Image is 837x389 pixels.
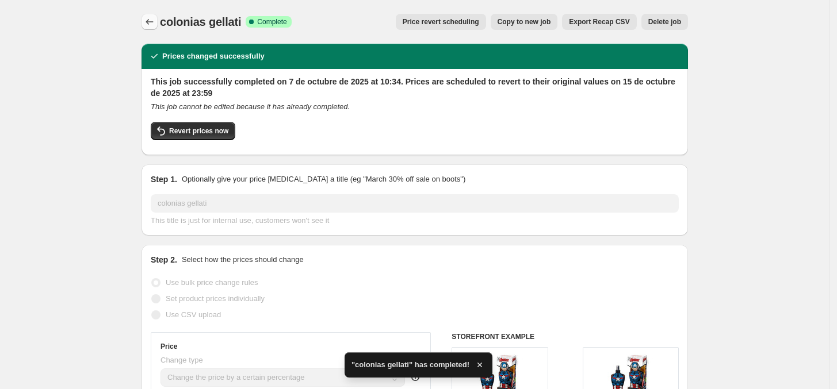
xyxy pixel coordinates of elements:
span: Use CSV upload [166,310,221,319]
h6: STOREFRONT EXAMPLE [452,332,679,341]
span: Complete [257,17,286,26]
span: Change type [160,356,203,364]
button: Delete job [641,14,688,30]
button: Revert prices now [151,122,235,140]
span: Export Recap CSV [569,17,629,26]
p: Select how the prices should change [182,254,304,265]
input: 30% off holiday sale [151,194,679,213]
p: Optionally give your price [MEDICAL_DATA] a title (eg "March 30% off sale on boots") [182,174,465,185]
span: Price revert scheduling [403,17,479,26]
h3: Price [160,342,177,351]
h2: Step 2. [151,254,177,265]
span: Delete job [648,17,681,26]
h2: Step 1. [151,174,177,185]
button: Price change jobs [142,14,158,30]
span: This title is just for internal use, customers won't see it [151,216,329,225]
span: "colonias gellati" has completed! [351,359,469,371]
button: Price revert scheduling [396,14,486,30]
button: Export Recap CSV [562,14,636,30]
span: Set product prices individually [166,294,265,303]
span: colonias gellati [160,16,241,28]
h2: This job successfully completed on 7 de octubre de 2025 at 10:34. Prices are scheduled to revert ... [151,76,679,99]
span: Use bulk price change rules [166,278,258,287]
span: Revert prices now [169,126,228,136]
span: Copy to new job [498,17,551,26]
i: This job cannot be edited because it has already completed. [151,102,350,111]
button: Copy to new job [491,14,558,30]
h2: Prices changed successfully [162,51,265,62]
